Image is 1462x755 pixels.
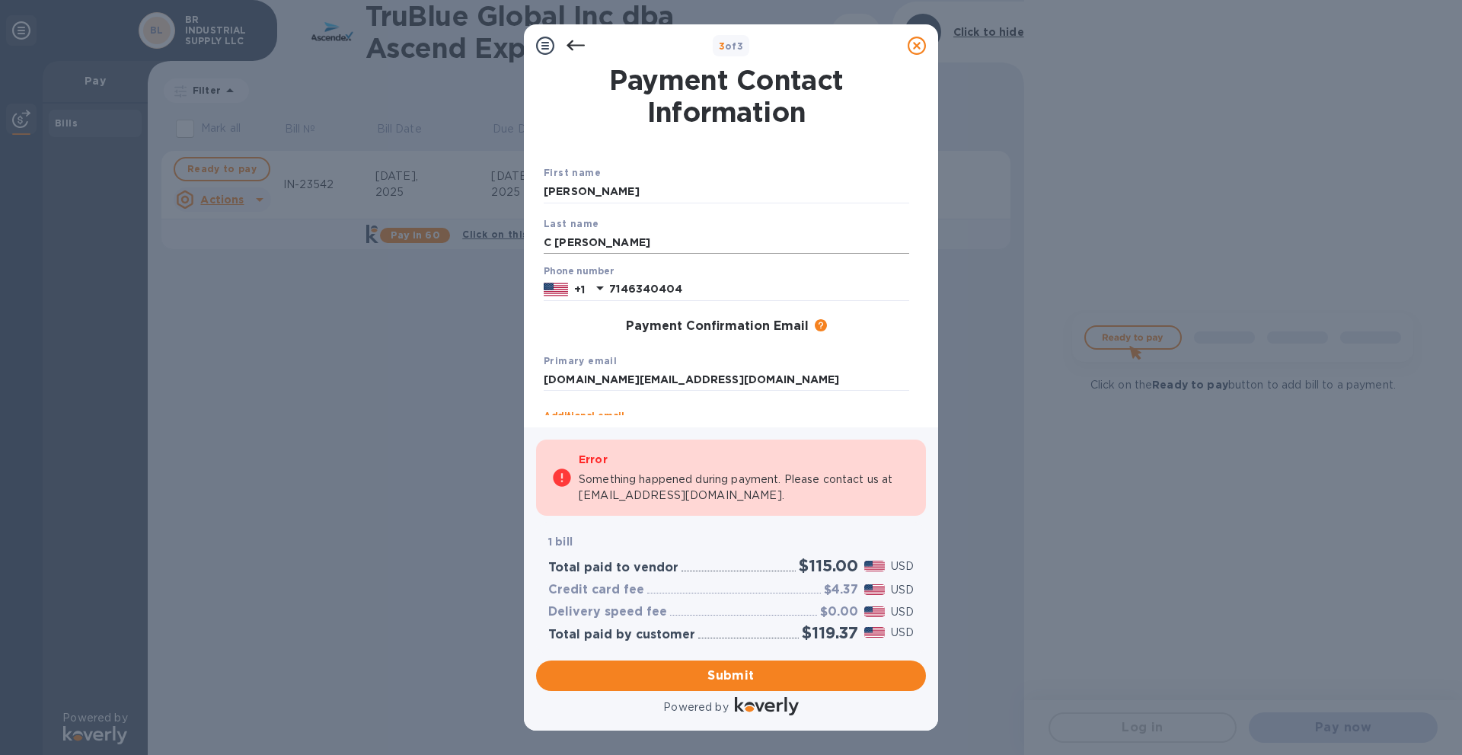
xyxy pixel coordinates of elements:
img: USD [864,561,885,571]
img: USD [864,584,885,595]
img: USD [864,627,885,638]
b: Error [579,453,608,465]
p: USD [891,604,914,620]
input: Enter your first name [544,181,909,203]
p: +1 [574,282,585,297]
input: Enter your primary name [544,369,909,392]
input: Enter your last name [544,231,909,254]
img: Logo [735,697,799,715]
b: of 3 [719,40,744,52]
h2: $119.37 [802,623,858,642]
p: USD [891,558,914,574]
h3: Delivery speed fee [548,605,667,619]
img: US [544,281,568,298]
button: Submit [536,661,926,691]
input: Enter your phone number [609,278,909,301]
p: USD [891,582,914,598]
span: Submit [548,667,914,685]
h3: Total paid to vendor [548,561,678,575]
label: Phone number [544,267,614,277]
p: USD [891,625,914,641]
b: Primary email [544,355,617,366]
label: Additional email [544,412,624,421]
h3: $4.37 [824,583,858,597]
h3: $0.00 [820,605,858,619]
h3: Payment Confirmation Email [626,319,809,334]
img: USD [864,606,885,617]
b: Last name [544,218,599,229]
span: 3 [719,40,725,52]
b: 1 bill [548,536,573,548]
h1: Payment Contact Information [544,64,909,128]
h3: Total paid by customer [548,628,695,642]
p: Something happened during payment. Please contact us at [EMAIL_ADDRESS][DOMAIN_NAME]. [579,472,911,504]
h2: $115.00 [799,556,858,575]
p: Powered by [663,699,728,715]
b: First name [544,167,601,178]
h3: Credit card fee [548,583,644,597]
